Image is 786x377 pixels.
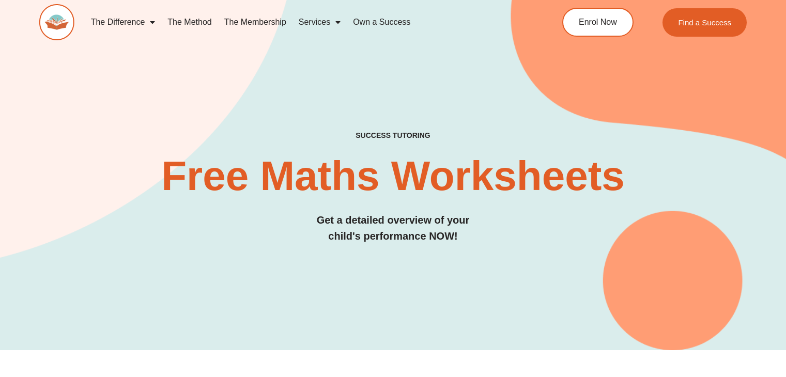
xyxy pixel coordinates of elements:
a: Enrol Now [562,8,634,37]
span: Enrol Now [579,18,617,26]
h3: Get a detailed overview of your child's performance NOW! [39,212,747,244]
a: Own a Success [347,10,417,34]
a: The Membership [218,10,292,34]
nav: Menu [85,10,522,34]
h4: SUCCESS TUTORING​ [39,131,747,140]
a: Services [292,10,347,34]
a: The Difference [85,10,162,34]
span: Find a Success [678,19,731,26]
h2: Free Maths Worksheets​ [39,155,747,197]
a: Find a Success [662,8,747,37]
a: The Method [161,10,218,34]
